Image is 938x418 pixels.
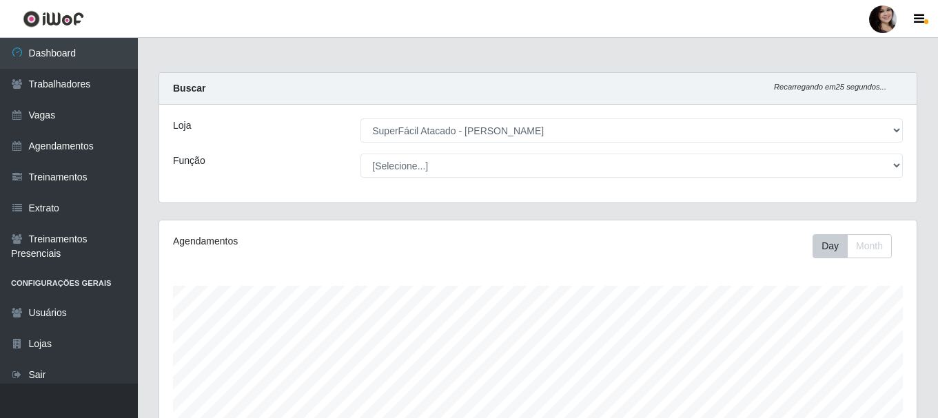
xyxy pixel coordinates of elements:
[847,234,892,258] button: Month
[813,234,903,258] div: Toolbar with button groups
[813,234,848,258] button: Day
[173,234,465,249] div: Agendamentos
[813,234,892,258] div: First group
[774,83,886,91] i: Recarregando em 25 segundos...
[173,154,205,168] label: Função
[173,118,191,133] label: Loja
[23,10,84,28] img: CoreUI Logo
[173,83,205,94] strong: Buscar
